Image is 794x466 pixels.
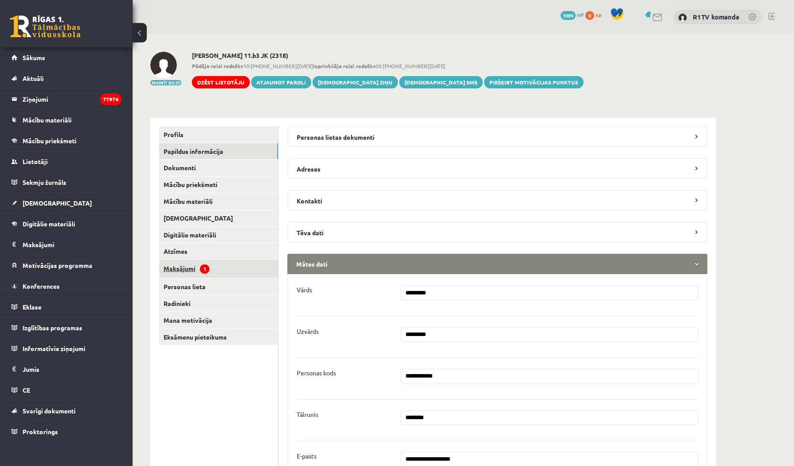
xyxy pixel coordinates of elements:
[150,80,181,85] button: Mainīt bildi
[287,222,707,242] legend: Tēva dati
[23,344,85,352] span: Informatīvie ziņojumi
[287,158,707,179] legend: Adreses
[159,227,278,243] a: Digitālie materiāli
[159,143,278,160] a: Papildus informācija
[23,116,72,124] span: Mācību materiāli
[23,220,75,228] span: Digitālie materiāli
[192,62,584,70] span: 10:[PHONE_NUMBER][DATE] 00:[PHONE_NUMBER][DATE]
[159,160,278,176] a: Dokumenti
[561,11,576,20] span: 3989
[678,13,687,22] img: R1TV komanda
[11,151,122,172] a: Lietotāji
[11,214,122,234] a: Digitālie materiāli
[399,76,483,88] a: [DEMOGRAPHIC_DATA] SMS
[159,126,278,143] a: Profils
[297,286,312,294] p: Vārds
[11,421,122,442] a: Proktorings
[23,199,92,207] span: [DEMOGRAPHIC_DATA]
[10,15,80,38] a: Rīgas 1. Tālmācības vidusskola
[150,52,177,78] img: Samanta Pētersone
[23,74,44,82] span: Aktuāli
[484,76,584,88] a: Piešķirt motivācijas punktus
[11,338,122,359] a: Informatīvie ziņojumi
[23,53,45,61] span: Sākums
[577,11,584,18] span: mP
[11,172,122,192] a: Sekmju žurnāls
[159,312,278,328] a: Mana motivācija
[23,282,60,290] span: Konferences
[192,76,250,88] a: Dzēst lietotāju
[287,126,707,147] legend: Personas lietas dokumenti
[313,62,375,69] b: Iepriekšējo reizi redzēts
[585,11,594,20] span: 0
[11,47,122,68] a: Sākums
[23,89,122,109] legend: Ziņojumi
[561,11,584,18] a: 3989 mP
[297,369,336,377] p: Personas kods
[11,110,122,130] a: Mācību materiāli
[585,11,606,18] a: 0 xp
[297,410,318,418] p: Tālrunis
[200,264,210,274] span: 1
[11,193,122,213] a: [DEMOGRAPHIC_DATA]
[11,317,122,338] a: Izglītības programas
[23,137,76,145] span: Mācību priekšmeti
[23,386,30,394] span: CE
[23,261,92,269] span: Motivācijas programma
[192,62,243,69] b: Pēdējo reizi redzēts
[11,401,122,421] a: Svarīgi dokumenti
[11,276,122,296] a: Konferences
[595,11,601,18] span: xp
[23,407,76,415] span: Svarīgi dokumenti
[100,93,122,105] i: 77974
[313,76,398,88] a: [DEMOGRAPHIC_DATA] ziņu
[159,279,278,295] a: Personas lieta
[297,452,317,460] p: E-pasts
[192,52,584,59] h2: [PERSON_NAME] 11.b3 JK (2318)
[11,68,122,88] a: Aktuāli
[159,260,278,278] a: Maksājumi1
[159,193,278,210] a: Mācību materiāli
[23,234,122,255] legend: Maksājumi
[23,178,66,186] span: Sekmju žurnāls
[11,359,122,379] a: Jumis
[23,303,42,311] span: Eklase
[23,365,39,373] span: Jumis
[11,130,122,151] a: Mācību priekšmeti
[159,295,278,312] a: Radinieki
[159,243,278,260] a: Atzīmes
[11,234,122,255] a: Maksājumi
[23,428,58,435] span: Proktorings
[159,176,278,193] a: Mācību priekšmeti
[297,327,319,335] p: Uzvārds
[159,210,278,226] a: [DEMOGRAPHIC_DATA]
[251,76,311,88] a: Atjaunot paroli
[11,89,122,109] a: Ziņojumi77974
[11,255,122,275] a: Motivācijas programma
[23,157,48,165] span: Lietotāji
[11,297,122,317] a: Eklase
[287,254,707,274] legend: Mātes dati
[159,329,278,345] a: Eksāmenu pieteikums
[287,190,707,210] legend: Kontakti
[11,380,122,400] a: CE
[693,12,739,21] a: R1TV komanda
[23,324,82,332] span: Izglītības programas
